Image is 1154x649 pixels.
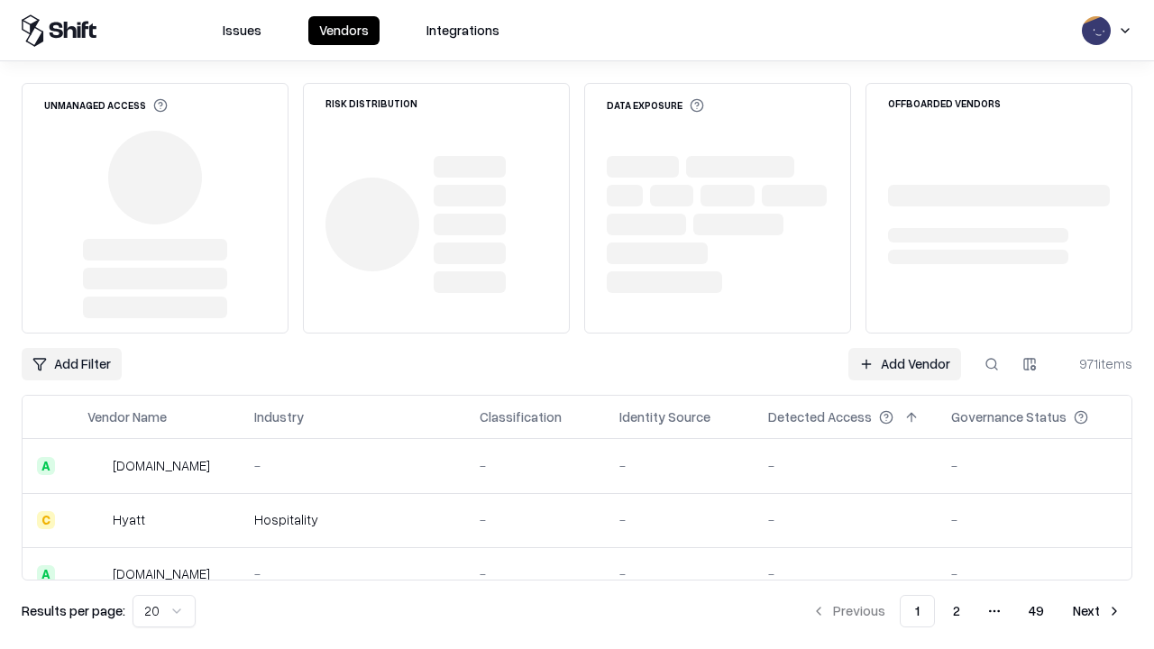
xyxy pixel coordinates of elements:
div: Risk Distribution [325,98,417,108]
div: - [951,510,1117,529]
div: [DOMAIN_NAME] [113,564,210,583]
div: - [619,510,739,529]
div: Hyatt [113,510,145,529]
div: - [254,456,451,475]
div: - [480,564,591,583]
div: Detected Access [768,407,872,426]
button: 49 [1014,595,1058,627]
div: Classification [480,407,562,426]
img: Hyatt [87,511,105,529]
div: C [37,511,55,529]
button: 2 [939,595,975,627]
div: - [480,510,591,529]
img: intrado.com [87,457,105,475]
div: - [619,564,739,583]
img: primesec.co.il [87,565,105,583]
div: - [768,456,922,475]
div: Industry [254,407,304,426]
p: Results per page: [22,601,125,620]
a: Add Vendor [848,348,961,380]
div: A [37,565,55,583]
div: Identity Source [619,407,710,426]
div: - [951,564,1117,583]
div: Unmanaged Access [44,98,168,113]
div: - [768,510,922,529]
div: Hospitality [254,510,451,529]
div: [DOMAIN_NAME] [113,456,210,475]
div: - [619,456,739,475]
button: Vendors [308,16,380,45]
button: Next [1062,595,1132,627]
button: Issues [212,16,272,45]
div: - [480,456,591,475]
div: Offboarded Vendors [888,98,1001,108]
button: Integrations [416,16,510,45]
div: Data Exposure [607,98,704,113]
div: A [37,457,55,475]
div: Vendor Name [87,407,167,426]
div: - [254,564,451,583]
button: Add Filter [22,348,122,380]
div: - [768,564,922,583]
button: 1 [900,595,935,627]
div: Governance Status [951,407,1067,426]
div: - [951,456,1117,475]
nav: pagination [801,595,1132,627]
div: 971 items [1060,354,1132,373]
